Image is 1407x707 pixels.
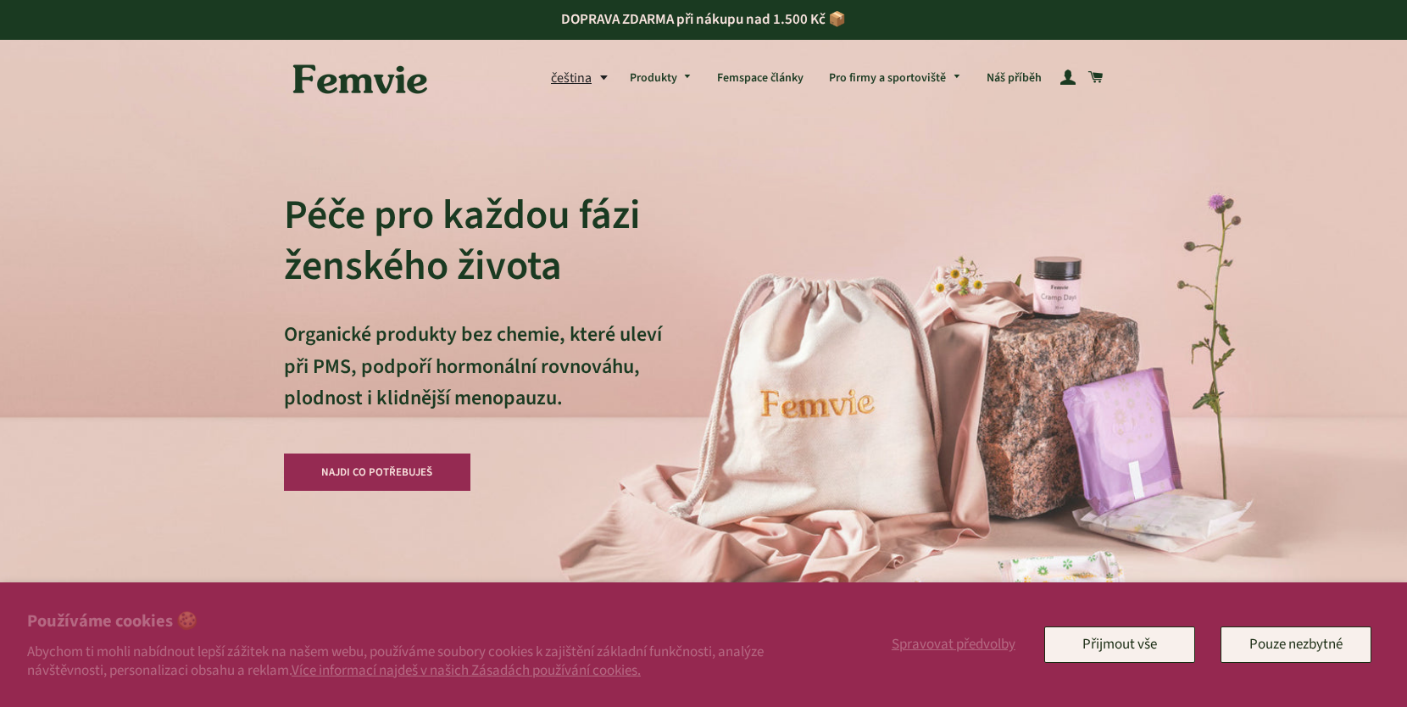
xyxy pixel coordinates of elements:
[284,319,662,446] p: Organické produkty bez chemie, které uleví při PMS, podpoří hormonální rovnováhu, plodnost i klid...
[1044,626,1195,662] button: Přijmout vše
[888,626,1019,662] button: Spravovat předvolby
[284,190,662,292] h2: Péče pro každou fázi ženského života
[27,610,820,634] h2: Používáme cookies 🍪
[617,57,705,101] a: Produkty
[974,57,1054,101] a: Náš příběh
[892,634,1015,654] span: Spravovat předvolby
[284,53,437,105] img: Femvie
[1221,626,1371,662] button: Pouze nezbytné
[816,57,974,101] a: Pro firmy a sportoviště
[704,57,816,101] a: Femspace články
[292,660,641,681] a: Více informací najdeš v našich Zásadách používání cookies.
[551,67,617,90] button: čeština
[27,643,820,680] p: Abychom ti mohli nabídnout lepší zážitek na našem webu, používáme soubory cookies k zajištění zák...
[284,454,470,491] a: NAJDI CO POTŘEBUJEŠ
